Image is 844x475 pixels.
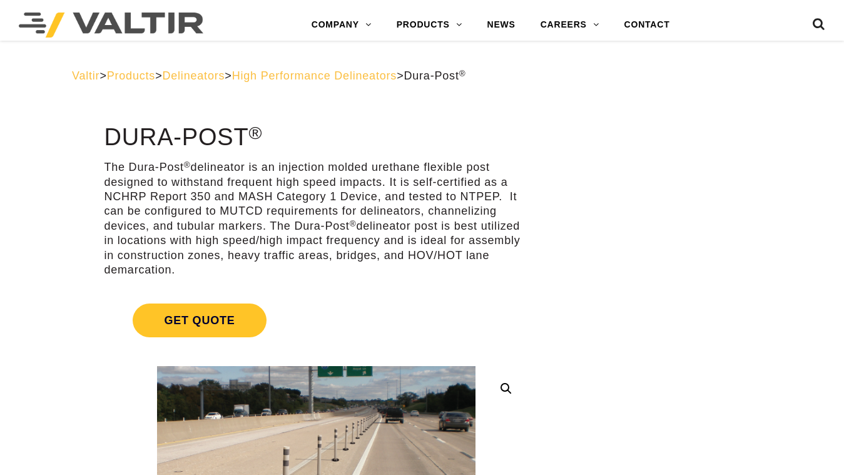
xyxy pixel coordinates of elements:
[232,69,397,82] a: High Performance Delineators
[299,13,384,38] a: COMPANY
[459,69,466,78] sup: ®
[133,304,266,337] span: Get Quote
[19,13,203,38] img: Valtir
[612,13,683,38] a: CONTACT
[184,160,191,170] sup: ®
[104,125,529,151] h1: Dura-Post
[384,13,475,38] a: PRODUCTS
[162,69,225,82] a: Delineators
[107,69,155,82] a: Products
[72,69,772,83] div: > > > >
[104,289,529,352] a: Get Quote
[474,13,527,38] a: NEWS
[104,160,529,277] p: The Dura-Post delineator is an injection molded urethane flexible post designed to withstand freq...
[528,13,612,38] a: CAREERS
[404,69,465,82] span: Dura-Post
[248,123,262,143] sup: ®
[350,219,357,228] sup: ®
[72,69,99,82] a: Valtir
